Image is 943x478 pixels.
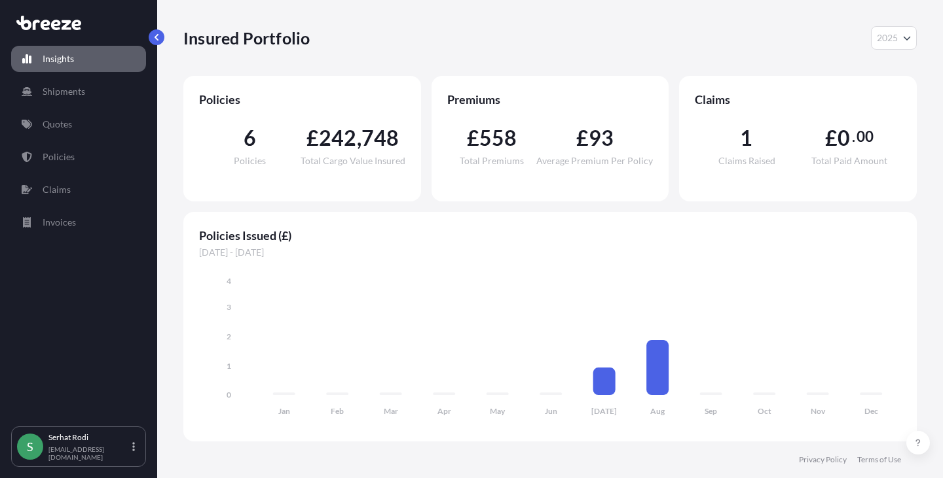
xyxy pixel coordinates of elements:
a: Invoices [11,209,146,235]
p: Quotes [43,118,72,131]
span: Claims Raised [718,156,775,165]
span: Total Premiums [460,156,524,165]
a: Insights [11,46,146,72]
tspan: Nov [811,406,826,416]
a: Terms of Use [857,454,901,465]
tspan: 0 [227,390,231,400]
p: Insights [43,52,74,65]
span: , [357,128,361,148]
p: Serhat Rodi [48,432,130,443]
span: £ [825,128,838,148]
span: 6 [244,128,256,148]
span: Policies Issued (£) [199,228,901,243]
span: £ [467,128,479,148]
span: 748 [361,128,399,148]
tspan: 2 [227,332,231,341]
span: Total Cargo Value Insured [301,156,405,165]
a: Policies [11,144,146,170]
span: £ [576,128,589,148]
tspan: [DATE] [591,406,617,416]
button: Year Selector [871,26,917,50]
tspan: Jun [545,406,557,416]
a: Claims [11,177,146,203]
p: [EMAIL_ADDRESS][DOMAIN_NAME] [48,445,130,461]
span: 00 [857,131,874,142]
p: Claims [43,183,71,196]
tspan: Feb [331,406,344,416]
span: £ [306,128,319,148]
span: Claims [695,92,901,107]
tspan: May [490,406,506,416]
p: Insured Portfolio [183,27,310,48]
tspan: 1 [227,361,231,371]
span: S [27,440,33,453]
a: Shipments [11,78,146,105]
tspan: Jan [278,406,290,416]
tspan: Mar [384,406,398,416]
a: Quotes [11,111,146,137]
span: 0 [838,128,850,148]
span: 558 [479,128,517,148]
tspan: Dec [864,406,878,416]
span: 242 [319,128,357,148]
tspan: Oct [758,406,771,416]
tspan: Aug [650,406,665,416]
p: Invoices [43,216,76,229]
span: 2025 [877,31,898,44]
a: Privacy Policy [799,454,847,465]
tspan: 4 [227,276,231,286]
span: Premiums [447,92,654,107]
span: [DATE] - [DATE] [199,246,901,259]
span: Policies [199,92,405,107]
span: 93 [589,128,614,148]
span: Total Paid Amount [811,156,887,165]
p: Shipments [43,85,85,98]
tspan: Apr [437,406,451,416]
span: 1 [740,128,752,148]
p: Policies [43,150,75,163]
span: . [852,131,855,142]
tspan: Sep [705,406,717,416]
span: Average Premium Per Policy [536,156,653,165]
span: Policies [234,156,266,165]
tspan: 3 [227,302,231,312]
